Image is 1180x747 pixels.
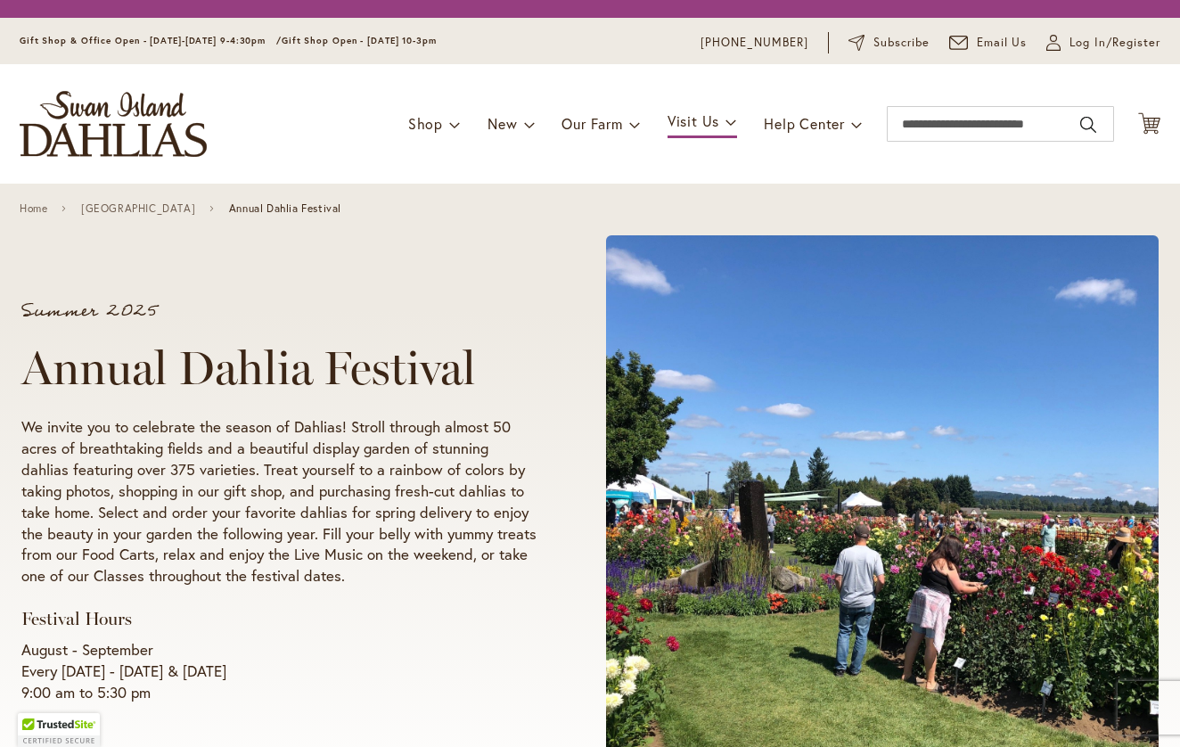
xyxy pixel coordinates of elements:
[20,202,47,215] a: Home
[81,202,195,215] a: [GEOGRAPHIC_DATA]
[282,35,437,46] span: Gift Shop Open - [DATE] 10-3pm
[229,202,341,215] span: Annual Dahlia Festival
[21,639,538,703] p: August - September Every [DATE] - [DATE] & [DATE] 9:00 am to 5:30 pm
[18,713,100,747] div: TrustedSite Certified
[1069,34,1160,52] span: Log In/Register
[977,34,1028,52] span: Email Us
[21,416,538,587] p: We invite you to celebrate the season of Dahlias! Stroll through almost 50 acres of breathtaking ...
[488,114,517,133] span: New
[1080,111,1096,139] button: Search
[873,34,930,52] span: Subscribe
[668,111,719,130] span: Visit Us
[949,34,1028,52] a: Email Us
[1046,34,1160,52] a: Log In/Register
[21,608,538,630] h3: Festival Hours
[408,114,443,133] span: Shop
[21,341,538,395] h1: Annual Dahlia Festival
[848,34,930,52] a: Subscribe
[21,302,538,320] p: Summer 2025
[701,34,808,52] a: [PHONE_NUMBER]
[764,114,845,133] span: Help Center
[20,91,207,157] a: store logo
[561,114,622,133] span: Our Farm
[20,35,282,46] span: Gift Shop & Office Open - [DATE]-[DATE] 9-4:30pm /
